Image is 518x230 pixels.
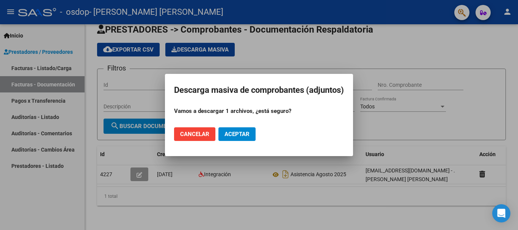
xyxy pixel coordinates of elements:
[174,107,344,116] p: Vamos a descargar 1 archivos, ¿está seguro?
[224,131,250,138] span: Aceptar
[218,127,256,141] button: Aceptar
[174,127,215,141] button: Cancelar
[174,83,344,97] h2: Descarga masiva de comprobantes (adjuntos)
[492,204,510,222] div: Open Intercom Messenger
[180,131,209,138] span: Cancelar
